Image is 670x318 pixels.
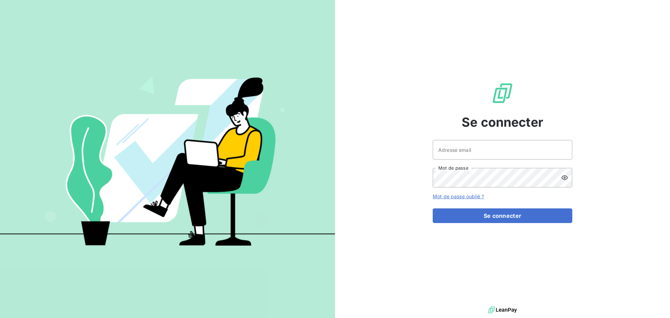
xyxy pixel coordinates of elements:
img: Logo LeanPay [491,82,514,104]
span: Se connecter [462,113,543,132]
img: logo [488,305,517,315]
button: Se connecter [433,208,572,223]
input: placeholder [433,140,572,160]
a: Mot de passe oublié ? [433,193,484,199]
